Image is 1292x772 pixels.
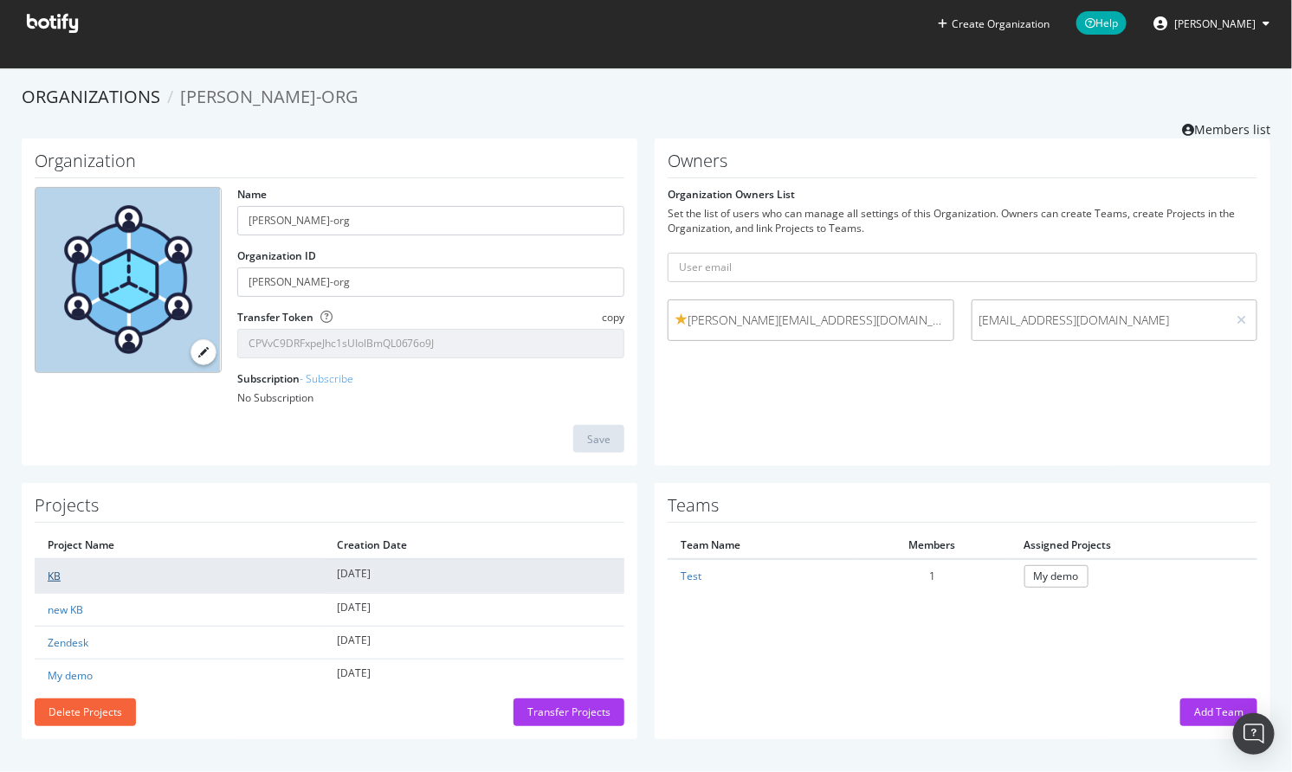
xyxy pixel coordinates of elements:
[668,253,1257,282] input: User email
[48,635,88,650] a: Zendesk
[48,668,93,683] a: My demo
[35,531,324,559] th: Project Name
[237,206,624,235] input: name
[573,425,624,453] button: Save
[237,371,353,386] label: Subscription
[668,187,795,202] label: Organization Owners List
[300,371,353,386] a: - Subscribe
[854,531,1011,559] th: Members
[237,310,313,325] label: Transfer Token
[22,85,1270,110] ol: breadcrumbs
[180,85,359,108] span: [PERSON_NAME]-org
[587,432,610,447] div: Save
[35,496,624,523] h1: Projects
[48,569,61,583] a: KB
[1024,565,1089,587] a: My demo
[527,704,610,719] div: Transfer Projects
[1011,531,1257,559] th: Assigned Projects
[668,531,854,559] th: Team Name
[35,151,624,178] h1: Organization
[514,704,624,719] a: Transfer Projects
[675,312,946,329] span: [PERSON_NAME][EMAIL_ADDRESS][DOMAIN_NAME]
[937,16,1050,32] button: Create Organization
[237,390,624,405] div: No Subscription
[1194,704,1244,719] div: Add Team
[35,698,136,726] button: Delete Projects
[668,206,1257,235] div: Set the list of users who can manage all settings of this Organization. Owners can create Teams, ...
[1140,10,1283,37] button: [PERSON_NAME]
[514,698,624,726] button: Transfer Projects
[324,626,624,659] td: [DATE]
[681,569,701,583] a: Test
[48,602,83,617] a: new KB
[1174,16,1256,31] span: colleen
[854,559,1011,592] td: 1
[324,659,624,692] td: [DATE]
[1180,704,1257,719] a: Add Team
[979,312,1220,329] span: [EMAIL_ADDRESS][DOMAIN_NAME]
[602,310,624,325] span: copy
[35,704,136,719] a: Delete Projects
[324,593,624,626] td: [DATE]
[1233,713,1275,755] div: Open Intercom Messenger
[48,704,122,719] div: Delete Projects
[237,187,267,202] label: Name
[22,85,160,108] a: Organizations
[324,531,624,559] th: Creation Date
[237,248,316,263] label: Organization ID
[668,496,1257,523] h1: Teams
[324,559,624,593] td: [DATE]
[1076,11,1127,35] span: Help
[668,151,1257,178] h1: Owners
[1180,698,1257,726] button: Add Team
[1182,117,1270,138] a: Members list
[237,267,624,297] input: Organization ID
